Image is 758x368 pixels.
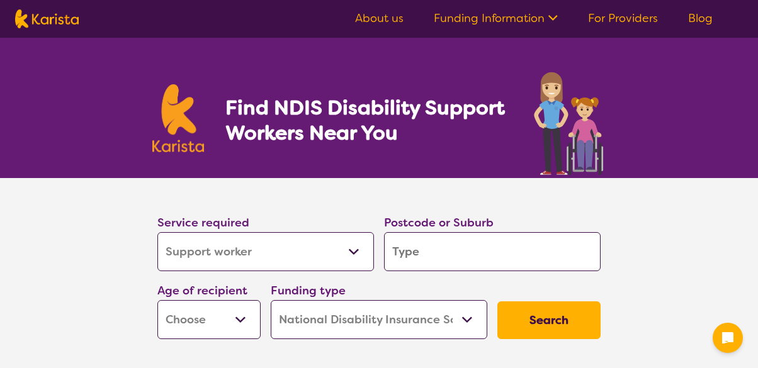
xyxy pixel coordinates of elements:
[497,301,601,339] button: Search
[15,9,79,28] img: Karista logo
[271,283,346,298] label: Funding type
[434,11,558,26] a: Funding Information
[157,283,247,298] label: Age of recipient
[152,84,204,152] img: Karista logo
[225,95,507,145] h1: Find NDIS Disability Support Workers Near You
[588,11,658,26] a: For Providers
[355,11,404,26] a: About us
[533,68,606,178] img: support-worker
[384,215,494,230] label: Postcode or Suburb
[384,232,601,271] input: Type
[688,11,713,26] a: Blog
[157,215,249,230] label: Service required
